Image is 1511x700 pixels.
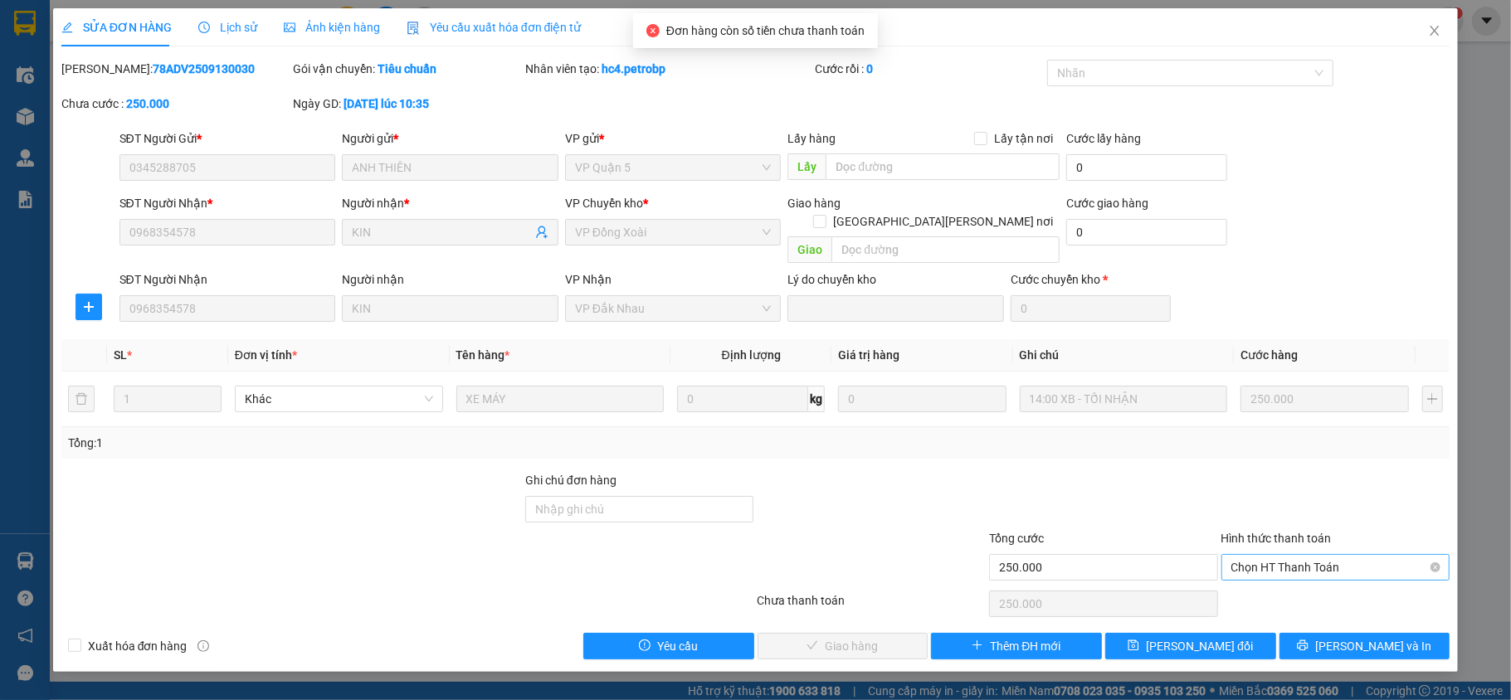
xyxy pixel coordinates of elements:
[119,194,336,212] div: SĐT Người Nhận
[565,270,782,289] div: VP Nhận
[722,348,781,362] span: Định lượng
[126,97,169,110] b: 250.000
[284,21,380,34] span: Ảnh kiện hàng
[787,236,831,263] span: Giao
[407,22,420,35] img: icon
[1422,386,1444,412] button: plus
[1240,386,1408,412] input: 0
[1231,555,1440,580] span: Chọn HT Thanh Toán
[119,270,336,289] div: SĐT Người Nhận
[639,639,651,653] span: exclamation-circle
[1411,8,1458,55] button: Close
[1221,532,1332,545] label: Hình thức thanh toán
[565,197,643,210] span: VP Chuyển kho
[1128,639,1139,653] span: save
[198,22,210,33] span: clock-circle
[407,21,582,34] span: Yêu cầu xuất hóa đơn điện tử
[535,226,548,239] span: user-add
[456,348,510,362] span: Tên hàng
[525,496,754,523] input: Ghi chú đơn hàng
[456,386,665,412] input: VD: Bàn, Ghế
[197,640,209,652] span: info-circle
[81,637,194,655] span: Xuất hóa đơn hàng
[1066,197,1148,210] label: Cước giao hàng
[76,294,102,320] button: plus
[525,60,812,78] div: Nhân viên tạo:
[758,633,929,659] button: checkGiao hàng
[114,348,127,362] span: SL
[61,95,290,113] div: Chưa cước :
[378,62,436,75] b: Tiêu chuẩn
[787,132,836,145] span: Lấy hàng
[342,129,558,148] div: Người gửi
[666,24,865,37] span: Đơn hàng còn số tiền chưa thanh toán
[293,60,522,78] div: Gói vận chuyển:
[575,220,772,245] span: VP Đồng Xoài
[787,197,841,210] span: Giao hàng
[575,155,772,180] span: VP Quận 5
[987,129,1060,148] span: Lấy tận nơi
[787,153,826,180] span: Lấy
[1066,132,1141,145] label: Cước lấy hàng
[68,386,95,412] button: delete
[342,194,558,212] div: Người nhận
[583,633,754,659] button: exclamation-circleYêu cầu
[61,22,73,33] span: edit
[657,637,698,655] span: Yêu cầu
[1105,633,1276,659] button: save[PERSON_NAME] đổi
[1146,637,1253,655] span: [PERSON_NAME] đổi
[1020,386,1228,412] input: Ghi Chú
[119,129,336,148] div: SĐT Người Gửi
[525,474,617,487] label: Ghi chú đơn hàng
[838,386,1006,412] input: 0
[76,300,101,314] span: plus
[931,633,1102,659] button: plusThêm ĐH mới
[61,60,290,78] div: [PERSON_NAME]:
[787,270,1004,289] div: Lý do chuyển kho
[344,97,429,110] b: [DATE] lúc 10:35
[972,639,983,653] span: plus
[68,434,584,452] div: Tổng: 1
[1066,219,1226,245] input: Cước giao hàng
[1066,154,1226,181] input: Cước lấy hàng
[838,348,899,362] span: Giá trị hàng
[153,62,255,75] b: 78ADV2509130030
[826,212,1060,231] span: [GEOGRAPHIC_DATA][PERSON_NAME] nơi
[1315,637,1431,655] span: [PERSON_NAME] và In
[284,22,295,33] span: picture
[755,591,987,620] div: Chưa thanh toán
[1279,633,1450,659] button: printer[PERSON_NAME] và In
[1297,639,1309,653] span: printer
[1011,270,1171,289] div: Cước chuyển kho
[1013,339,1235,372] th: Ghi chú
[1240,348,1298,362] span: Cước hàng
[808,386,825,412] span: kg
[245,386,433,411] span: Khác
[1428,24,1441,37] span: close
[565,129,782,148] div: VP gửi
[989,532,1044,545] span: Tổng cước
[342,270,558,289] div: Người nhận
[826,153,1060,180] input: Dọc đường
[198,21,257,34] span: Lịch sử
[1431,562,1440,572] span: close-circle
[990,637,1060,655] span: Thêm ĐH mới
[602,62,665,75] b: hc4.petrobp
[575,296,772,321] span: VP Đắk Nhau
[646,24,660,37] span: close-circle
[293,95,522,113] div: Ngày GD:
[61,21,172,34] span: SỬA ĐƠN HÀNG
[866,62,873,75] b: 0
[815,60,1044,78] div: Cước rồi :
[235,348,297,362] span: Đơn vị tính
[831,236,1060,263] input: Dọc đường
